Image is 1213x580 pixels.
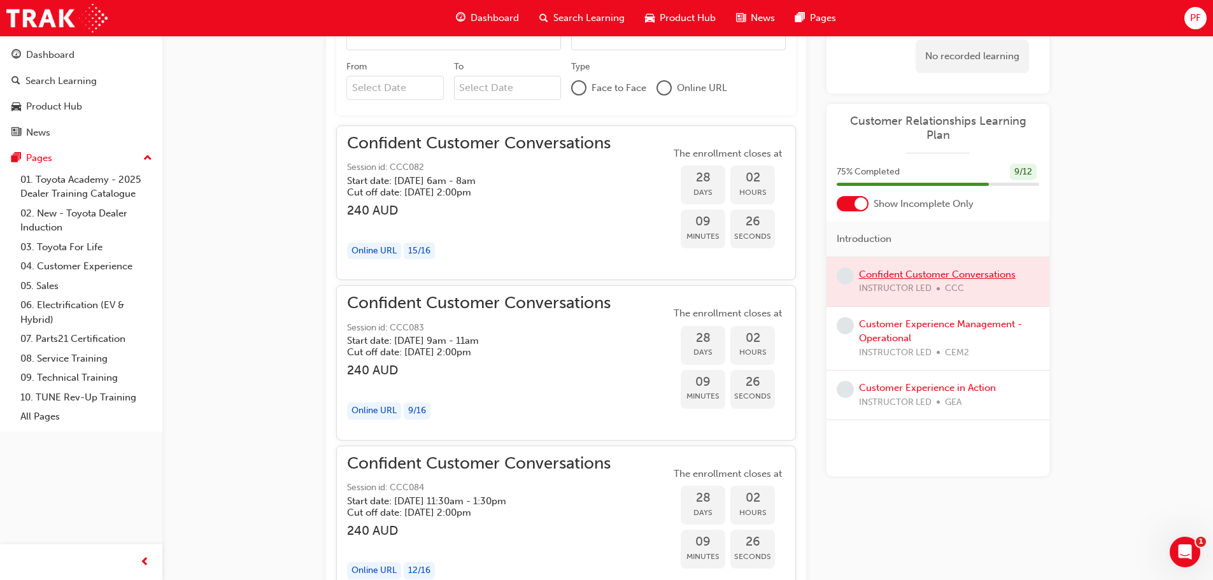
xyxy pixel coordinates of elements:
a: 01. Toyota Academy - 2025 Dealer Training Catalogue [15,170,157,204]
span: Days [681,185,725,200]
span: learningRecordVerb_NONE-icon [837,267,854,285]
input: From [346,76,444,100]
span: Confident Customer Conversations [347,296,611,311]
div: 12 / 16 [404,562,435,579]
h5: Start date: [DATE] 6am - 8am [347,175,590,187]
span: 26 [730,535,775,549]
div: Online URL [347,562,401,579]
span: Show Incomplete Only [874,197,974,211]
input: Title [346,26,561,50]
a: pages-iconPages [785,5,846,31]
a: 09. Technical Training [15,368,157,388]
span: Online URL [677,81,727,95]
div: Dashboard [26,48,74,62]
span: Face to Face [592,81,646,95]
span: Session id: CCC084 [347,481,611,495]
div: 15 / 16 [404,243,435,260]
a: car-iconProduct Hub [635,5,726,31]
h5: Cut off date: [DATE] 2:00pm [347,346,590,358]
h3: 240 AUD [347,363,611,378]
div: Online URL [347,402,401,420]
a: 03. Toyota For Life [15,237,157,257]
div: Type [571,60,590,73]
span: 02 [730,331,775,346]
div: To [454,60,464,73]
a: 05. Sales [15,276,157,296]
button: Pages [5,146,157,170]
span: 09 [681,535,725,549]
span: up-icon [143,150,152,167]
a: 04. Customer Experience [15,257,157,276]
span: 09 [681,375,725,390]
a: News [5,121,157,145]
div: Search Learning [25,74,97,88]
span: search-icon [11,76,20,87]
span: Product Hub [660,11,716,25]
span: GEA [945,395,961,410]
span: 28 [681,491,725,506]
span: Days [681,345,725,360]
a: Search Learning [5,69,157,93]
a: 10. TUNE Rev-Up Training [15,388,157,407]
span: Minutes [681,389,725,404]
h3: 240 AUD [347,523,611,538]
iframe: Intercom live chat [1170,537,1200,567]
span: learningRecordVerb_NONE-icon [837,317,854,334]
span: Seconds [730,389,775,404]
span: Confident Customer Conversations [347,456,611,471]
div: No recorded learning [916,39,1029,73]
span: News [751,11,775,25]
span: car-icon [645,10,655,26]
span: Hours [730,345,775,360]
a: 06. Electrification (EV & Hybrid) [15,295,157,329]
span: Session id: CCC082 [347,160,611,175]
span: Seconds [730,229,775,244]
span: pages-icon [11,153,21,164]
span: learningRecordVerb_NONE-icon [837,381,854,398]
span: 26 [730,375,775,390]
span: news-icon [736,10,746,26]
span: Pages [810,11,836,25]
button: PF [1184,7,1207,29]
h5: Start date: [DATE] 9am - 11am [347,335,590,346]
span: car-icon [11,101,21,113]
span: Minutes [681,549,725,564]
span: 09 [681,215,725,229]
a: 08. Service Training [15,349,157,369]
span: guage-icon [11,50,21,61]
span: Hours [730,185,775,200]
span: PF [1190,11,1201,25]
span: 02 [730,491,775,506]
span: news-icon [11,127,21,139]
a: 07. Parts21 Certification [15,329,157,349]
span: The enrollment closes at [670,146,785,161]
h5: Cut off date: [DATE] 2:00pm [347,507,590,518]
a: Product Hub [5,95,157,118]
a: search-iconSearch Learning [529,5,635,31]
img: Trak [6,4,108,32]
span: 75 % Completed [837,165,900,180]
span: Session id: CCC083 [347,321,611,336]
span: Seconds [730,549,775,564]
span: 1 [1196,537,1206,547]
span: Customer Relationships Learning Plan [837,114,1039,143]
span: prev-icon [140,555,150,570]
button: DashboardSearch LearningProduct HubNews [5,41,157,146]
span: INSTRUCTOR LED [859,395,932,410]
a: All Pages [15,407,157,427]
div: 9 / 16 [404,402,430,420]
div: Online URL [347,243,401,260]
div: Product Hub [26,99,82,114]
span: Days [681,506,725,520]
span: pages-icon [795,10,805,26]
span: 26 [730,215,775,229]
span: 28 [681,171,725,185]
span: Minutes [681,229,725,244]
a: Dashboard [5,43,157,67]
span: The enrollment closes at [670,306,785,321]
span: search-icon [539,10,548,26]
div: Pages [26,151,52,166]
a: Customer Experience Management - Operational [859,318,1022,344]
